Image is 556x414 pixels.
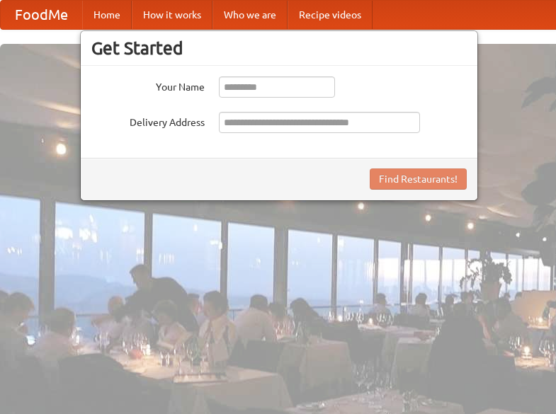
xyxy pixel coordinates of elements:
[1,1,82,29] a: FoodMe
[370,168,467,190] button: Find Restaurants!
[91,38,467,59] h3: Get Started
[82,1,132,29] a: Home
[288,1,373,29] a: Recipe videos
[91,112,205,130] label: Delivery Address
[91,76,205,94] label: Your Name
[212,1,288,29] a: Who we are
[132,1,212,29] a: How it works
